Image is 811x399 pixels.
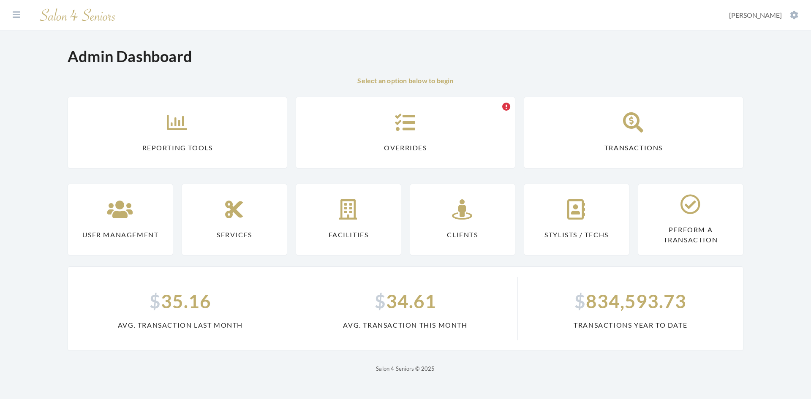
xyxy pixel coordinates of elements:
span: 34.61 [303,287,508,315]
p: Select an option below to begin [68,76,743,86]
a: Perform a Transaction [638,184,743,255]
a: User Management [68,184,173,255]
span: 35.16 [78,287,283,315]
a: Facilities [296,184,401,255]
a: Stylists / Techs [524,184,629,255]
span: Avg. Transaction Last Month [78,320,283,330]
a: Reporting Tools [68,97,287,168]
h1: Admin Dashboard [68,47,192,65]
span: Transactions Year To Date [528,320,733,330]
span: [PERSON_NAME] [729,11,782,19]
span: 834,593.73 [528,287,733,315]
span: Avg. Transaction This Month [303,320,508,330]
img: Salon 4 Seniors [35,5,120,25]
a: Overrides [296,97,515,168]
a: Services [182,184,287,255]
a: Clients [410,184,515,255]
p: Salon 4 Seniors © 2025 [68,364,743,374]
button: [PERSON_NAME] [727,11,801,20]
a: Transactions [524,97,743,168]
